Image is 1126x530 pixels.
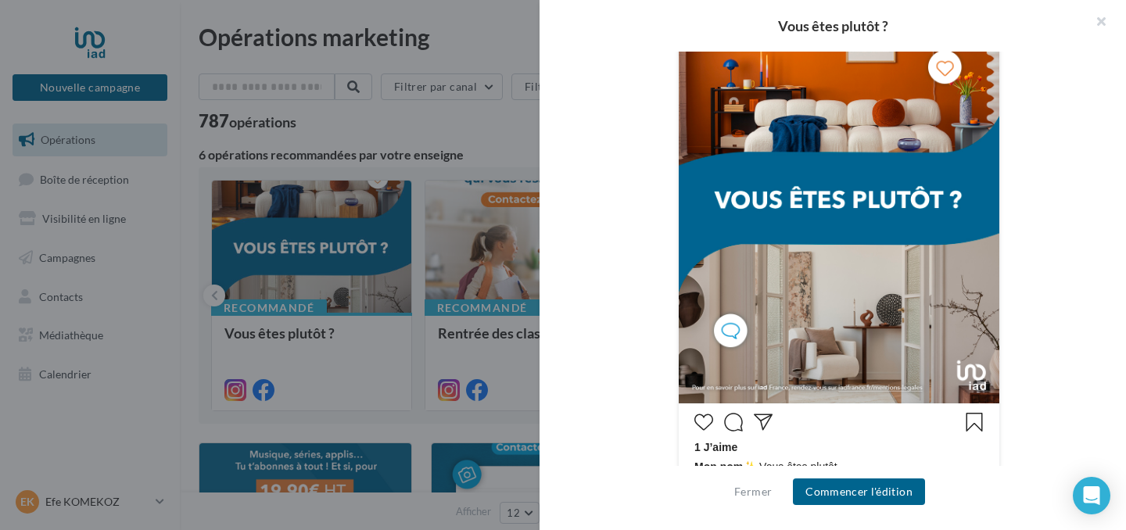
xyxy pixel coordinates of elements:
svg: J’aime [694,413,713,432]
svg: Commenter [724,413,743,432]
div: 1 J’aime [694,439,984,459]
svg: Partager la publication [754,413,773,432]
button: Commencer l'édition [793,478,925,505]
svg: Enregistrer [965,413,984,432]
div: Vous êtes plutôt ? [565,19,1101,33]
div: Open Intercom Messenger [1073,477,1110,514]
span: Mon nom [694,460,743,473]
button: Fermer [728,482,778,501]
